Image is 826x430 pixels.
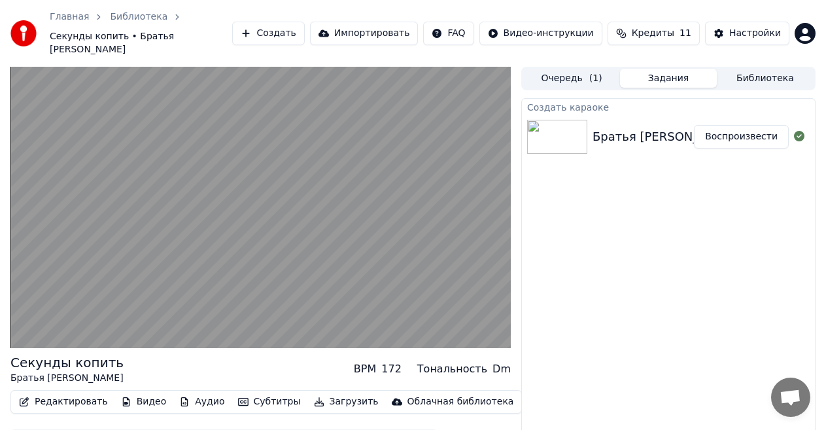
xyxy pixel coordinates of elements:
button: Задания [620,69,717,88]
button: Создать [232,22,304,45]
button: Видео-инструкции [479,22,602,45]
span: Кредиты [632,27,674,40]
div: Dm [492,361,511,377]
span: 11 [680,27,691,40]
div: Тональность [417,361,487,377]
div: Создать караоке [522,99,815,115]
a: Главная [50,10,89,24]
button: Очередь [523,69,620,88]
button: Библиотека [717,69,814,88]
button: Кредиты11 [608,22,700,45]
button: Импортировать [310,22,419,45]
div: Облачная библиотека [407,395,514,408]
div: Открытый чат [771,378,810,417]
span: Секунды копить • Братья [PERSON_NAME] [50,30,232,56]
button: FAQ [423,22,473,45]
a: Библиотека [110,10,167,24]
nav: breadcrumb [50,10,232,56]
span: ( 1 ) [589,72,602,85]
div: Настройки [729,27,781,40]
div: Секунды копить [10,353,124,372]
button: Редактировать [14,393,113,411]
div: 172 [381,361,402,377]
button: Субтитры [233,393,306,411]
button: Настройки [705,22,789,45]
button: Аудио [174,393,230,411]
button: Загрузить [309,393,384,411]
button: Воспроизвести [694,125,789,149]
img: youka [10,20,37,46]
div: Братья [PERSON_NAME] [10,372,124,385]
div: BPM [354,361,376,377]
button: Видео [116,393,172,411]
